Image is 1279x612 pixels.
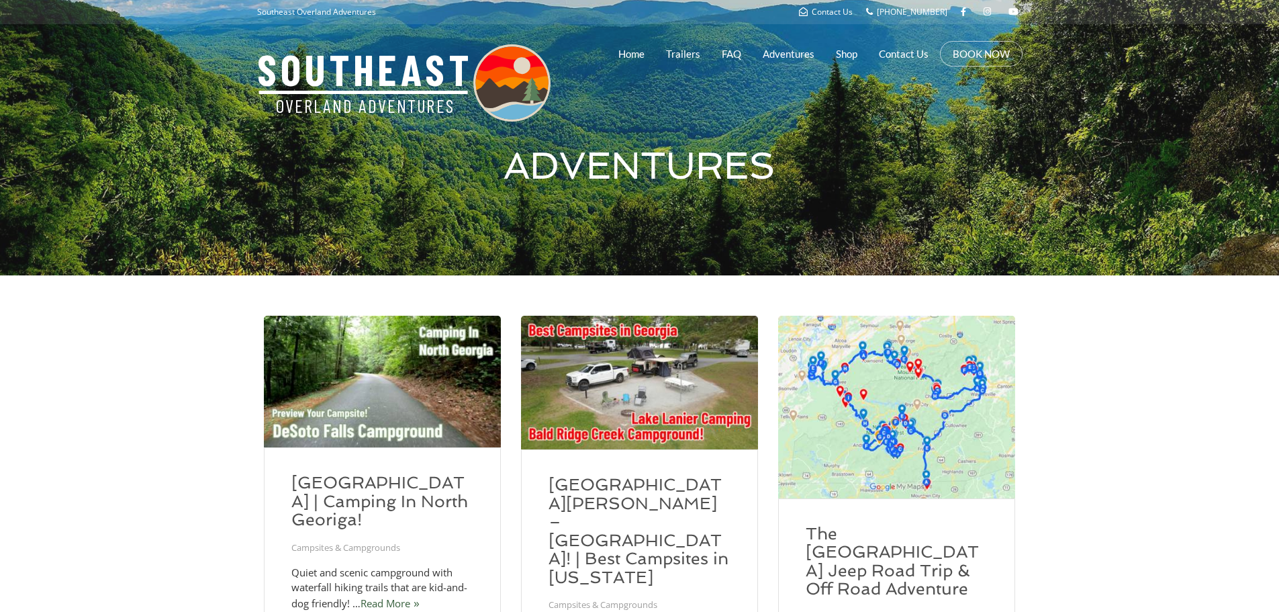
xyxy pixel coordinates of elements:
[877,6,947,17] span: [PHONE_NUMBER]
[836,37,857,71] a: Shop
[879,37,929,71] a: Contact Us
[264,316,501,447] img: DeSoto-Falls-Campground-YouTube-Thumbnail.jpg
[549,475,728,587] a: [GEOGRAPHIC_DATA][PERSON_NAME] – [GEOGRAPHIC_DATA]! | Best Campsites in [US_STATE]
[257,44,551,122] img: Southeast Overland Adventures
[291,566,473,612] p: Quiet and scenic campground with waterfall hiking trails that are kid-and-dog friendly! …
[257,3,376,21] p: Southeast Overland Adventures
[291,473,468,529] a: [GEOGRAPHIC_DATA] | Camping In North Georiga!
[267,145,1012,187] h1: ADVENTURES
[722,37,741,71] a: FAQ
[866,6,947,17] a: [PHONE_NUMBER]
[806,524,979,599] a: The [GEOGRAPHIC_DATA] Jeep Road Trip & Off Road Adventure
[291,541,400,554] a: Campsites & Campgrounds
[618,37,645,71] a: Home
[799,6,853,17] a: Contact Us
[812,6,853,17] span: Contact Us
[361,597,420,610] a: Read More
[778,316,1015,498] img: Great-Smoky-Mountains-Jeep-Road-Trip-And-Off-Road-Adventure-Featured-Image.jpg
[953,47,1010,60] a: BOOK NOW
[666,37,700,71] a: Trailers
[549,599,657,611] a: Campsites & Campgrounds
[521,316,758,449] img: best-campsites-in-georgia-lake-lanier-camping-bald-ridge-campground.jpg
[763,37,814,71] a: Adventures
